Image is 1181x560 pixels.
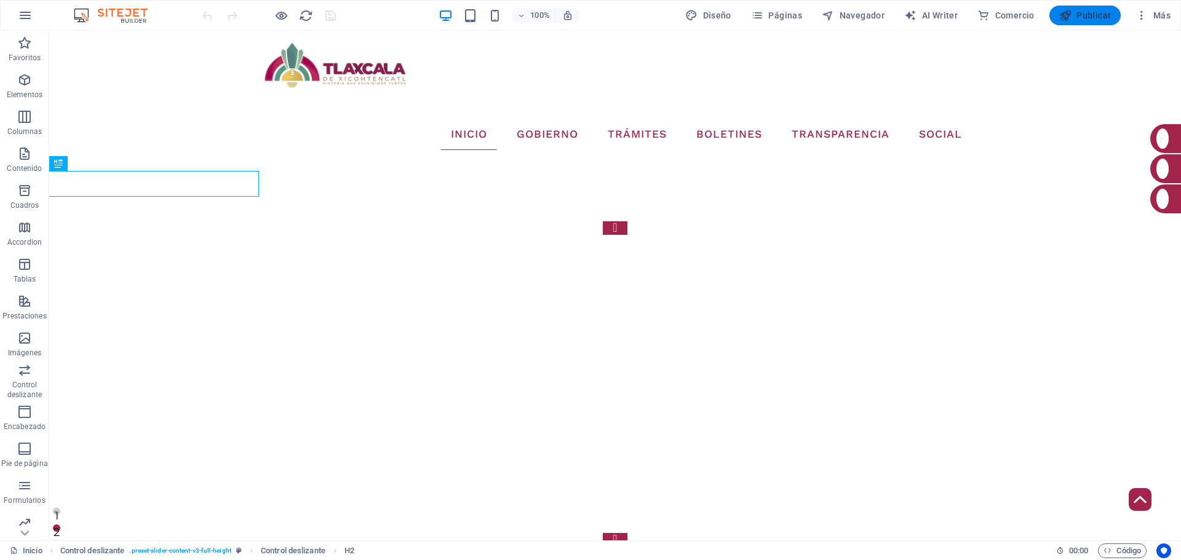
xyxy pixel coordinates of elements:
span: . preset-slider-content-v3-full-height [129,543,231,558]
button: AI Writer [899,6,963,25]
button: Más [1131,6,1175,25]
h6: 100% [530,8,550,23]
span: Haz clic para seleccionar y doble clic para editar [60,543,125,558]
button: Páginas [746,6,807,25]
span: Código [1103,543,1141,558]
span: Diseño [685,9,731,22]
nav: breadcrumb [60,543,354,558]
span: 00 00 [1069,543,1088,558]
button: Publicar [1049,6,1121,25]
p: Columnas [7,127,42,136]
i: Este elemento es un preajuste personalizable [236,547,242,554]
p: Contenido [7,164,42,173]
button: 100% [512,8,555,23]
span: Haz clic para seleccionar y doble clic para editar [261,543,325,558]
button: Navegador [817,6,889,25]
span: Páginas [751,9,802,22]
span: Más [1135,9,1171,22]
button: Haz clic para salir del modo de previsualización y seguir editando [274,8,288,23]
button: 2 [4,494,11,501]
button: 1 [4,477,11,484]
p: Formularios [4,495,45,505]
span: AI Writer [904,9,958,22]
button: Usercentrics [1156,543,1171,558]
button: Diseño [680,6,736,25]
button: reload [298,8,313,23]
span: Comercio [977,9,1035,22]
span: : [1078,546,1080,555]
p: Accordion [7,237,42,247]
h6: Tiempo de la sesión [1056,543,1089,558]
span: Haz clic para seleccionar y doble clic para editar [344,543,354,558]
p: Encabezado [4,422,46,432]
i: Al redimensionar, ajustar el nivel de zoom automáticamente para ajustarse al dispositivo elegido. [562,10,573,21]
p: Elementos [7,90,42,100]
span: Navegador [822,9,885,22]
p: Favoritos [9,53,41,63]
p: Tablas [14,274,36,284]
button: Comercio [972,6,1040,25]
p: Prestaciones [2,311,46,321]
i: Volver a cargar página [299,9,313,23]
p: Pie de página [1,459,47,468]
div: Diseño (Ctrl+Alt+Y) [680,6,736,25]
p: Cuadros [10,200,39,210]
button: Código [1098,543,1147,558]
a: Haz clic para cancelar la selección y doble clic para abrir páginas [10,543,42,558]
img: Editor Logo [71,8,163,23]
p: Imágenes [8,348,41,358]
span: Publicar [1059,9,1111,22]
